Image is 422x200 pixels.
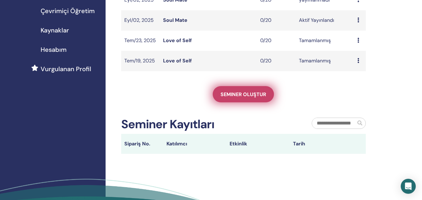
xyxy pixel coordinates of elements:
[296,10,354,31] td: Aktif Yayınlandı
[121,117,214,132] h2: Seminer Kayıtları
[163,57,192,64] a: Love of Self
[121,134,163,154] th: Sipariş No.
[41,45,67,54] span: Hesabım
[221,91,266,98] span: Seminer oluştur
[163,37,192,44] a: Love of Self
[401,179,416,194] div: Open Intercom Messenger
[226,134,290,154] th: Etkinlik
[163,134,227,154] th: Katılımcı
[213,86,274,102] a: Seminer oluştur
[163,17,187,23] a: Soul Mate
[121,51,160,71] td: Tem/19, 2025
[257,31,296,51] td: 0/20
[41,6,95,16] span: Çevrimiçi Öğretim
[41,64,91,74] span: Vurgulanan Profil
[296,31,354,51] td: Tamamlanmış
[290,134,353,154] th: Tarih
[296,51,354,71] td: Tamamlanmış
[257,10,296,31] td: 0/20
[121,31,160,51] td: Tem/23, 2025
[121,10,160,31] td: Eyl/02, 2025
[257,51,296,71] td: 0/20
[41,26,69,35] span: Kaynaklar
